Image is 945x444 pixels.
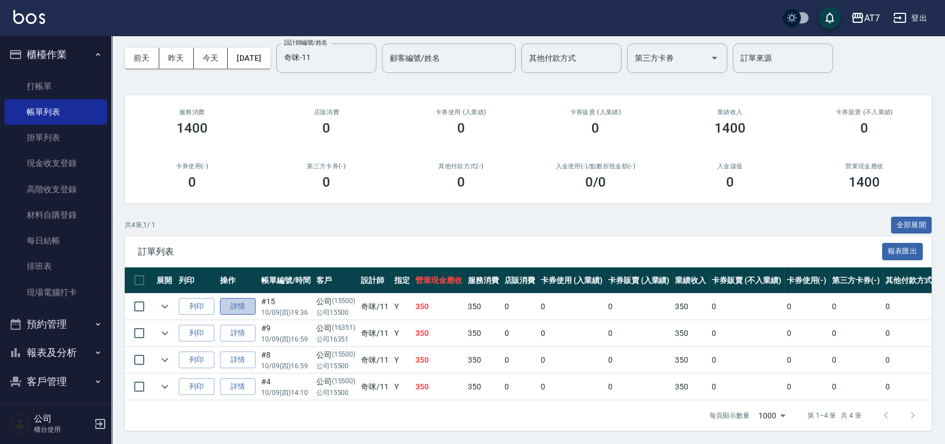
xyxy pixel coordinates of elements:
[220,298,256,315] a: 詳情
[829,267,883,294] th: 第三方卡券(-)
[125,220,155,230] p: 共 4 筆, 1 / 1
[391,320,413,347] td: Y
[784,347,830,373] td: 0
[358,294,391,320] td: 奇咪 /11
[261,308,311,318] p: 10/09 (四) 19:36
[34,413,91,425] h5: 公司
[4,125,107,150] a: 掛單列表
[811,163,919,170] h2: 營業現金應收
[829,374,883,400] td: 0
[316,323,356,334] div: 公司
[807,411,861,421] p: 第 1–4 筆 共 4 筆
[829,294,883,320] td: 0
[125,48,159,69] button: 前天
[4,74,107,99] a: 打帳單
[413,294,465,320] td: 350
[407,109,515,116] h2: 卡券使用 (入業績)
[179,378,214,396] button: 列印
[501,320,538,347] td: 0
[316,296,356,308] div: 公司
[391,267,413,294] th: 指定
[538,294,605,320] td: 0
[538,347,605,373] td: 0
[457,174,465,190] h3: 0
[13,10,45,24] img: Logo
[4,310,107,339] button: 預約管理
[316,388,356,398] p: 公司15500
[176,267,217,294] th: 列印
[501,374,538,400] td: 0
[179,325,214,342] button: 列印
[864,11,880,25] div: AT7
[883,320,944,347] td: 0
[156,325,173,341] button: expand row
[4,150,107,176] a: 現金收支登錄
[465,294,502,320] td: 350
[4,40,107,69] button: 櫃檯作業
[413,267,465,294] th: 營業現金應收
[4,228,107,253] a: 每日結帳
[220,378,256,396] a: 詳情
[156,352,173,368] button: expand row
[883,294,944,320] td: 0
[784,267,830,294] th: 卡券使用(-)
[585,174,606,190] h3: 0 /0
[676,109,784,116] h2: 業績收入
[179,298,214,315] button: 列印
[332,349,356,361] p: (15500)
[542,109,650,116] h2: 卡券販賣 (入業績)
[358,267,391,294] th: 設計師
[605,347,673,373] td: 0
[316,349,356,361] div: 公司
[709,267,784,294] th: 卡券販賣 (不入業績)
[391,347,413,373] td: Y
[709,294,784,320] td: 0
[672,267,709,294] th: 業績收入
[501,267,538,294] th: 店販消費
[261,334,311,344] p: 10/09 (四) 16:59
[882,243,923,260] button: 報表匯出
[413,374,465,400] td: 350
[882,246,923,256] a: 報表匯出
[849,174,880,190] h3: 1400
[784,320,830,347] td: 0
[138,246,882,257] span: 訂單列表
[605,320,673,347] td: 0
[4,367,107,396] button: 客戶管理
[672,347,709,373] td: 350
[709,320,784,347] td: 0
[154,267,176,294] th: 展開
[829,320,883,347] td: 0
[784,294,830,320] td: 0
[358,374,391,400] td: 奇咪 /11
[261,388,311,398] p: 10/09 (四) 14:10
[538,320,605,347] td: 0
[465,374,502,400] td: 350
[889,8,932,28] button: 登出
[316,334,356,344] p: 公司16351
[501,347,538,373] td: 0
[784,374,830,400] td: 0
[605,267,673,294] th: 卡券販賣 (入業績)
[4,396,107,425] button: 員工及薪資
[284,38,327,47] label: 設計師編號/姓名
[391,374,413,400] td: Y
[258,294,314,320] td: #15
[220,325,256,342] a: 詳情
[322,174,330,190] h3: 0
[714,120,746,136] h3: 1400
[672,294,709,320] td: 350
[407,163,515,170] h2: 其他付款方式(-)
[709,374,784,400] td: 0
[332,376,356,388] p: (15500)
[138,163,246,170] h2: 卡券使用(-)
[706,49,723,67] button: Open
[709,411,750,421] p: 每頁顯示數量
[4,338,107,367] button: 報表及分析
[4,253,107,279] a: 排班表
[4,280,107,305] a: 現場電腦打卡
[413,347,465,373] td: 350
[258,374,314,400] td: #4
[179,352,214,369] button: 列印
[9,413,31,435] img: Person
